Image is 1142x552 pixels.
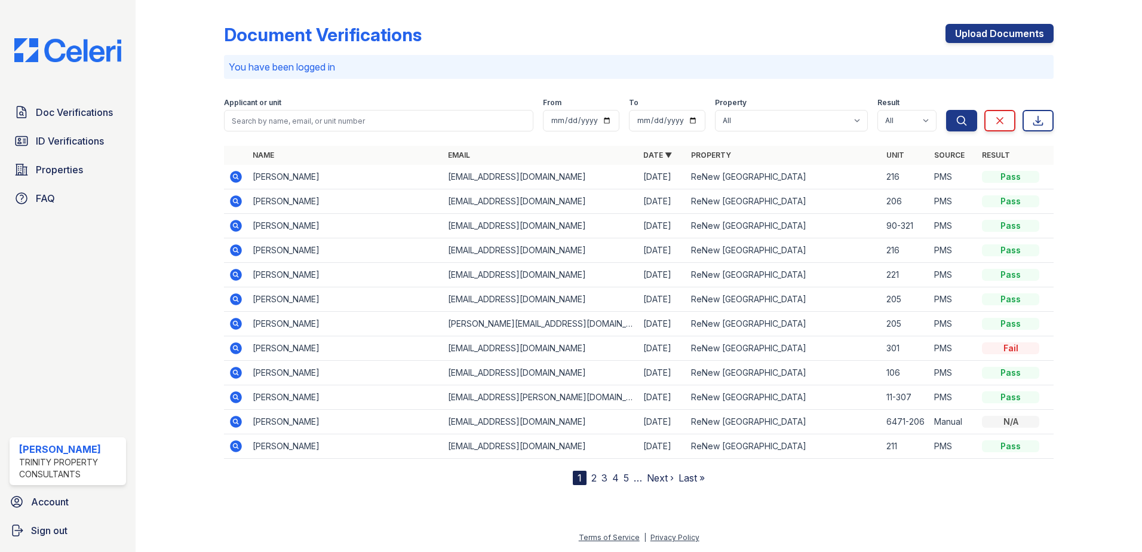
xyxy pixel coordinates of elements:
div: Document Verifications [224,24,422,45]
td: [DATE] [638,287,686,312]
div: Pass [982,220,1039,232]
td: PMS [929,312,977,336]
td: 206 [882,189,929,214]
span: FAQ [36,191,55,206]
td: [PERSON_NAME] [248,361,443,385]
td: [DATE] [638,238,686,263]
div: Pass [982,293,1039,305]
td: ReNew [GEOGRAPHIC_DATA] [686,410,882,434]
span: Doc Verifications [36,105,113,119]
td: [PERSON_NAME] [248,336,443,361]
label: From [543,98,561,108]
a: FAQ [10,186,126,210]
td: PMS [929,336,977,361]
td: [EMAIL_ADDRESS][DOMAIN_NAME] [443,361,638,385]
td: [PERSON_NAME] [248,434,443,459]
a: Upload Documents [945,24,1054,43]
td: 6471-206 [882,410,929,434]
td: ReNew [GEOGRAPHIC_DATA] [686,336,882,361]
td: ReNew [GEOGRAPHIC_DATA] [686,385,882,410]
td: 205 [882,312,929,336]
td: PMS [929,263,977,287]
label: Applicant or unit [224,98,281,108]
div: Pass [982,244,1039,256]
td: [PERSON_NAME] [248,410,443,434]
td: ReNew [GEOGRAPHIC_DATA] [686,361,882,385]
td: [EMAIL_ADDRESS][DOMAIN_NAME] [443,189,638,214]
input: Search by name, email, or unit number [224,110,533,131]
td: Manual [929,410,977,434]
div: 1 [573,471,587,485]
td: [DATE] [638,410,686,434]
td: ReNew [GEOGRAPHIC_DATA] [686,287,882,312]
a: 2 [591,472,597,484]
div: Pass [982,195,1039,207]
td: ReNew [GEOGRAPHIC_DATA] [686,434,882,459]
a: Unit [886,151,904,160]
td: 205 [882,287,929,312]
div: Pass [982,440,1039,452]
td: PMS [929,238,977,263]
div: | [644,533,646,542]
td: [PERSON_NAME] [248,165,443,189]
td: [PERSON_NAME] [248,263,443,287]
div: Pass [982,269,1039,281]
td: [EMAIL_ADDRESS][PERSON_NAME][DOMAIN_NAME] [443,385,638,410]
label: Result [877,98,900,108]
td: 216 [882,238,929,263]
td: [EMAIL_ADDRESS][DOMAIN_NAME] [443,410,638,434]
div: Pass [982,367,1039,379]
td: [PERSON_NAME] [248,385,443,410]
span: Account [31,495,69,509]
span: … [634,471,642,485]
td: [DATE] [638,336,686,361]
td: [DATE] [638,214,686,238]
td: 301 [882,336,929,361]
td: PMS [929,434,977,459]
div: N/A [982,416,1039,428]
td: PMS [929,287,977,312]
td: 216 [882,165,929,189]
label: To [629,98,638,108]
td: ReNew [GEOGRAPHIC_DATA] [686,214,882,238]
td: 211 [882,434,929,459]
td: PMS [929,361,977,385]
td: [DATE] [638,385,686,410]
td: [PERSON_NAME] [248,287,443,312]
a: Doc Verifications [10,100,126,124]
a: Account [5,490,131,514]
td: [EMAIL_ADDRESS][DOMAIN_NAME] [443,165,638,189]
div: Pass [982,391,1039,403]
td: ReNew [GEOGRAPHIC_DATA] [686,165,882,189]
div: Pass [982,318,1039,330]
a: Date ▼ [643,151,672,160]
td: 90-321 [882,214,929,238]
td: [EMAIL_ADDRESS][DOMAIN_NAME] [443,336,638,361]
a: Source [934,151,965,160]
span: Properties [36,162,83,177]
div: [PERSON_NAME] [19,442,121,456]
td: 11-307 [882,385,929,410]
td: [EMAIL_ADDRESS][DOMAIN_NAME] [443,214,638,238]
td: 106 [882,361,929,385]
span: Sign out [31,523,67,538]
td: ReNew [GEOGRAPHIC_DATA] [686,238,882,263]
td: PMS [929,189,977,214]
td: PMS [929,165,977,189]
td: ReNew [GEOGRAPHIC_DATA] [686,312,882,336]
div: Pass [982,171,1039,183]
td: [PERSON_NAME] [248,312,443,336]
td: [DATE] [638,263,686,287]
a: Last » [679,472,705,484]
td: [EMAIL_ADDRESS][DOMAIN_NAME] [443,238,638,263]
a: 3 [601,472,607,484]
td: [EMAIL_ADDRESS][DOMAIN_NAME] [443,287,638,312]
a: Properties [10,158,126,182]
a: Sign out [5,519,131,542]
td: [EMAIL_ADDRESS][DOMAIN_NAME] [443,434,638,459]
a: 4 [612,472,619,484]
td: [PERSON_NAME] [248,238,443,263]
a: ID Verifications [10,129,126,153]
td: [PERSON_NAME] [248,189,443,214]
div: Fail [982,342,1039,354]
